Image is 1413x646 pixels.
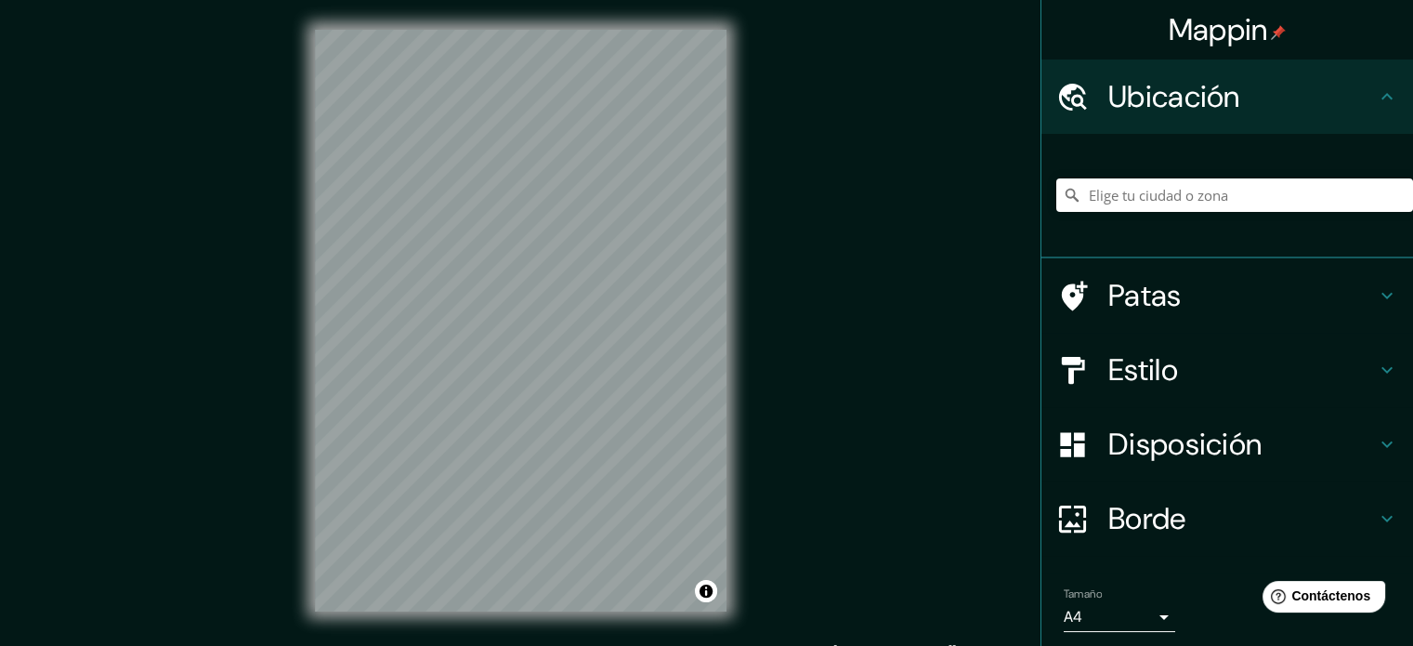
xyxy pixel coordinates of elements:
font: Estilo [1108,350,1178,389]
font: Borde [1108,499,1186,538]
font: Tamaño [1064,587,1102,601]
div: A4 [1064,602,1175,632]
font: Patas [1108,276,1182,315]
div: Disposición [1041,407,1413,481]
font: A4 [1064,607,1082,626]
div: Patas [1041,258,1413,333]
font: Mappin [1169,10,1268,49]
canvas: Mapa [315,30,726,612]
button: Activar o desactivar atribución [695,580,717,602]
div: Estilo [1041,333,1413,407]
div: Ubicación [1041,59,1413,134]
font: Ubicación [1108,77,1240,116]
div: Borde [1041,481,1413,556]
input: Elige tu ciudad o zona [1056,178,1413,212]
img: pin-icon.png [1271,25,1286,40]
font: Disposición [1108,425,1262,464]
iframe: Lanzador de widgets de ayuda [1248,573,1393,626]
